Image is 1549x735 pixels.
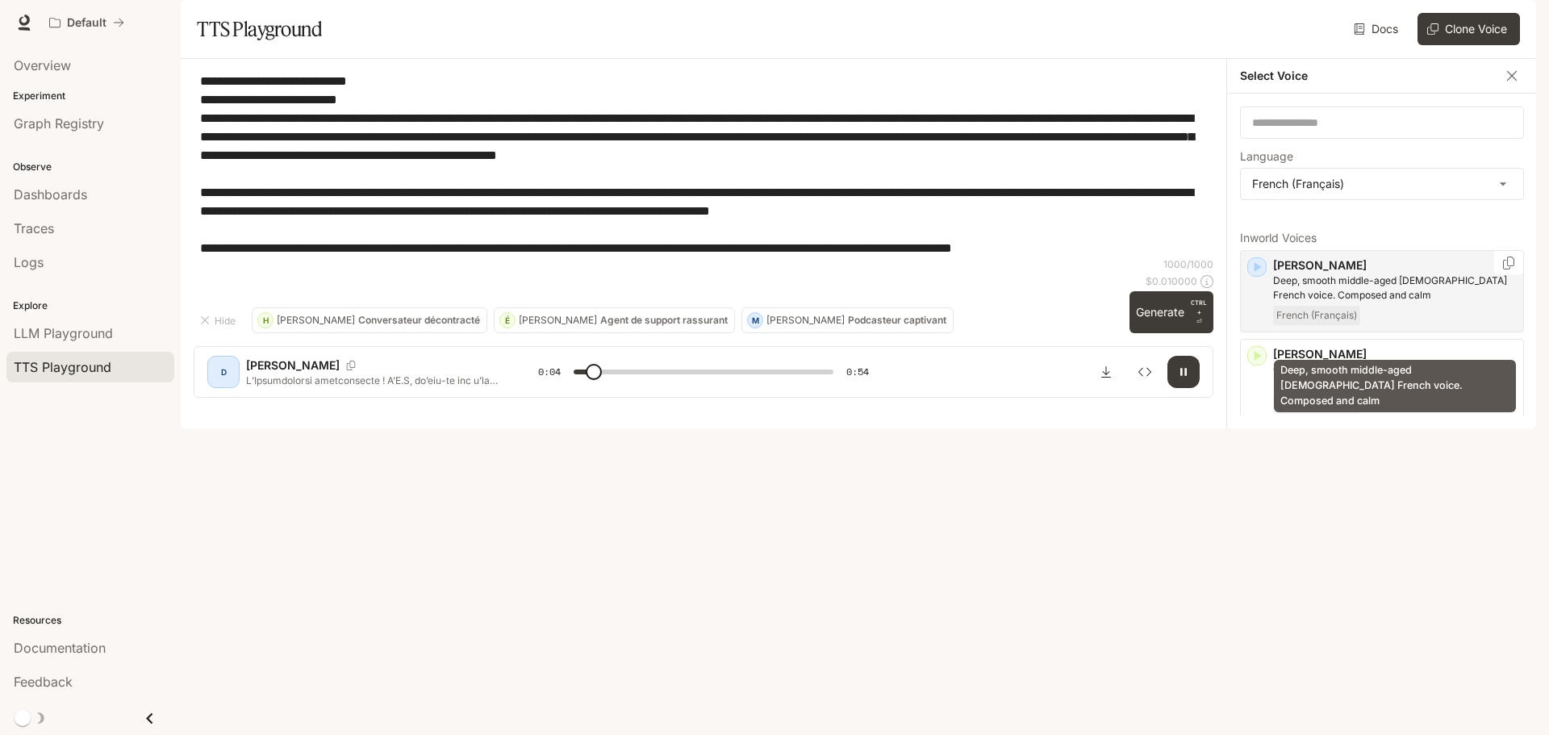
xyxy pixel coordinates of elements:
button: H[PERSON_NAME]Conversateur décontracté [252,307,487,333]
p: Podcasteur captivant [848,315,946,325]
a: Docs [1351,13,1405,45]
button: É[PERSON_NAME]Agent de support rassurant [494,307,735,333]
div: M [748,307,762,333]
button: Hide [194,307,245,333]
p: [PERSON_NAME] [1273,346,1517,362]
h1: TTS Playground [197,13,322,45]
div: French (Français) [1241,169,1523,199]
div: H [258,307,273,333]
div: D [211,359,236,385]
div: É [500,307,515,333]
p: Inworld Voices [1240,232,1524,244]
button: M[PERSON_NAME]Podcasteur captivant [741,307,954,333]
div: Deep, smooth middle-aged [DEMOGRAPHIC_DATA] French voice. Composed and calm [1274,360,1516,412]
p: Language [1240,151,1293,162]
p: Default [67,16,106,30]
p: [PERSON_NAME] [277,315,355,325]
button: Inspect [1129,356,1161,388]
p: Deep, smooth middle-aged male French voice. Composed and calm [1273,274,1517,303]
p: [PERSON_NAME] [766,315,845,325]
p: [PERSON_NAME] [246,357,340,374]
p: L’Ipsumdolorsi ametconsecte ! A’E.S, do’eiu-te inc u’lab ? Etd-ma al'en admi veniamqu n'Exercitat... [246,374,499,387]
button: Clone Voice [1417,13,1520,45]
p: [PERSON_NAME] [519,315,597,325]
span: 0:54 [846,364,869,380]
span: French (Français) [1273,306,1360,325]
p: Conversateur décontracté [358,315,480,325]
p: Agent de support rassurant [600,315,728,325]
button: GenerateCTRL +⏎ [1129,291,1213,333]
button: Copy Voice ID [1501,257,1517,269]
p: CTRL + [1191,298,1207,317]
p: [PERSON_NAME] [1273,257,1517,274]
button: Copy Voice ID [340,361,362,370]
p: ⏎ [1191,298,1207,327]
button: All workspaces [42,6,132,39]
button: Download audio [1090,356,1122,388]
span: 0:04 [538,364,561,380]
